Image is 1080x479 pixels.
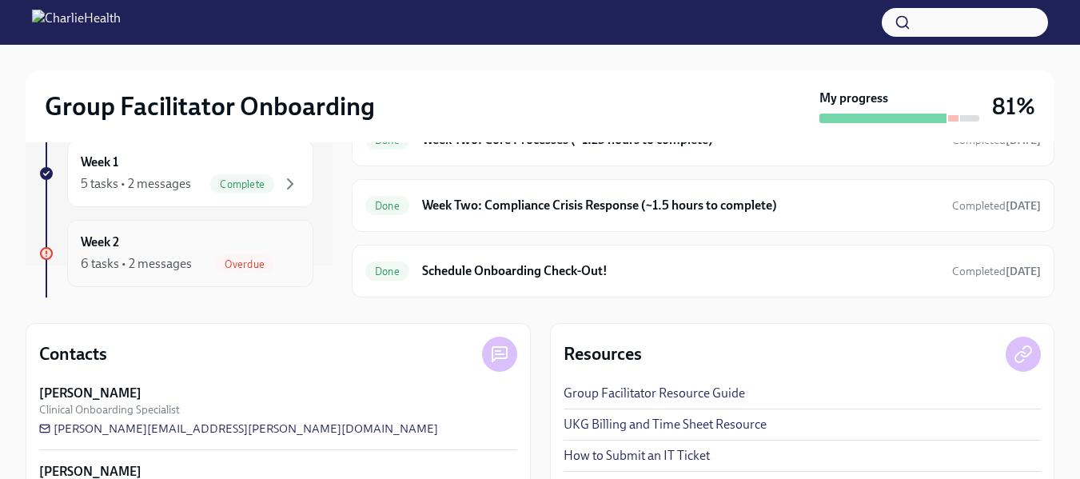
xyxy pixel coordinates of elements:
strong: [DATE] [1006,134,1041,147]
div: 5 tasks • 2 messages [81,175,191,193]
a: UKG Billing and Time Sheet Resource [564,416,767,433]
span: Done [365,265,409,277]
span: Completed [952,265,1041,278]
strong: [DATE] [1006,199,1041,213]
h6: Week 2 [81,234,119,251]
h4: Contacts [39,342,107,366]
a: DoneSchedule Onboarding Check-Out!Completed[DATE] [365,258,1041,284]
span: Overdue [215,258,274,270]
img: CharlieHealth [32,10,121,35]
h6: Schedule Onboarding Check-Out! [422,262,939,280]
a: Week 15 tasks • 2 messagesComplete [38,140,313,207]
span: Complete [210,178,274,190]
strong: [PERSON_NAME] [39,385,141,402]
span: Done [365,200,409,212]
div: 6 tasks • 2 messages [81,255,192,273]
span: Completed [952,134,1041,147]
h6: Week 1 [81,154,118,171]
span: September 19th, 2025 22:34 [952,198,1041,214]
h4: Resources [564,342,642,366]
a: Week 26 tasks • 2 messagesOverdue [38,220,313,287]
span: Clinical Onboarding Specialist [39,402,180,417]
h6: Week Two: Compliance Crisis Response (~1.5 hours to complete) [422,197,939,214]
a: Group Facilitator Resource Guide [564,385,745,402]
strong: My progress [819,90,888,107]
h3: 81% [992,92,1035,121]
a: [PERSON_NAME][EMAIL_ADDRESS][PERSON_NAME][DOMAIN_NAME] [39,421,438,437]
span: September 19th, 2025 22:34 [952,264,1041,279]
h2: Group Facilitator Onboarding [45,90,375,122]
a: How to Submit an IT Ticket [564,447,710,465]
span: Completed [952,199,1041,213]
a: DoneWeek Two: Compliance Crisis Response (~1.5 hours to complete)Completed[DATE] [365,193,1041,218]
strong: [DATE] [1006,265,1041,278]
